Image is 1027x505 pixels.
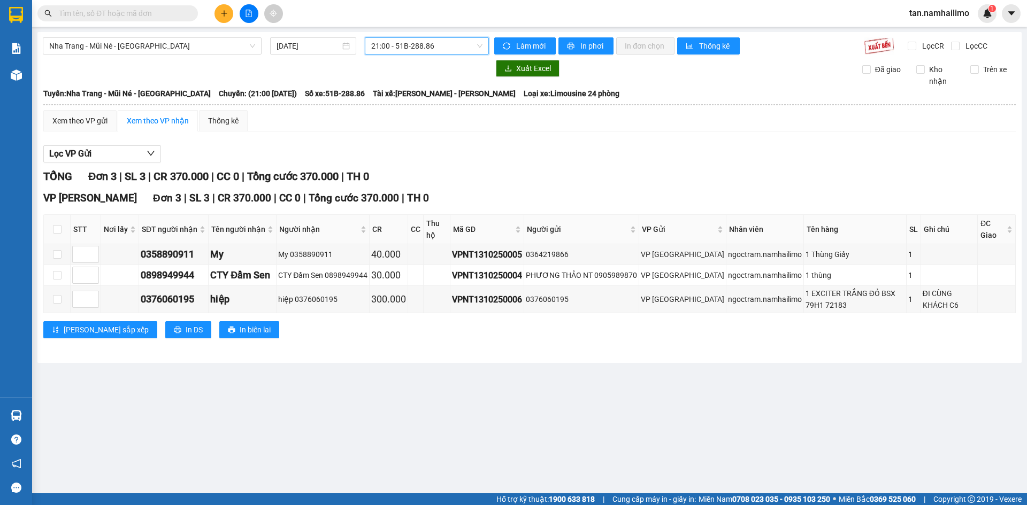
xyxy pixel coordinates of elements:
img: icon-new-feature [983,9,992,18]
img: 9k= [864,37,894,55]
span: Thống kê [699,40,731,52]
span: Lọc CC [961,40,989,52]
span: printer [228,326,235,335]
div: 0376060195 [526,293,637,305]
div: My 0358890911 [278,248,367,260]
div: ngoctram.namhailimo [728,269,802,281]
th: SL [907,215,921,244]
strong: 1900 633 818 [549,495,595,503]
div: VPNT1310250005 [452,248,522,261]
span: Miền Bắc [839,493,916,505]
span: printer [174,326,181,335]
img: logo-vxr [9,7,23,23]
div: 40.000 [371,247,406,262]
span: In phơi [580,40,605,52]
div: PHƯƠNG THẢO NT 0905989870 [526,269,637,281]
span: VP [PERSON_NAME] [43,192,137,204]
span: TỔNG [43,170,72,183]
span: 21:00 - 51B-288.86 [371,38,482,54]
span: | [212,192,215,204]
span: tan.namhailimo [901,6,978,20]
span: Hỗ trợ kỹ thuật: [496,493,595,505]
span: down [147,149,155,158]
span: Loại xe: Limousine 24 phòng [524,88,619,99]
span: Nha Trang - Mũi Né - Sài Gòn [49,38,255,54]
span: CC 0 [279,192,301,204]
div: VPNT1310250004 [452,269,522,282]
input: Tìm tên, số ĐT hoặc mã đơn [59,7,185,19]
span: printer [567,42,576,51]
button: caret-down [1002,4,1021,23]
td: 0376060195 [139,286,209,313]
button: syncLàm mới [494,37,556,55]
span: Lọc VP Gửi [49,147,91,160]
div: 1 thùng [806,269,905,281]
span: download [504,65,512,73]
span: Kho nhận [925,64,962,87]
button: printerIn DS [165,321,211,338]
button: In đơn chọn [616,37,675,55]
button: Lọc VP Gửi [43,145,161,162]
button: sort-ascending[PERSON_NAME] sắp xếp [43,321,157,338]
span: TH 0 [347,170,369,183]
span: Người gửi [527,223,628,235]
div: 1 [908,248,919,260]
span: Trên xe [979,64,1011,75]
span: CR 370.000 [154,170,209,183]
div: Xem theo VP nhận [127,115,189,127]
img: solution-icon [11,43,22,54]
span: Mã GD [453,223,513,235]
td: 0898949944 [139,265,209,286]
strong: 0708 023 035 - 0935 103 250 [732,495,830,503]
div: hiệp 0376060195 [278,293,367,305]
span: bar-chart [686,42,695,51]
b: Tuyến: Nha Trang - Mũi Né - [GEOGRAPHIC_DATA] [43,89,211,98]
span: Tài xế: [PERSON_NAME] - [PERSON_NAME] [373,88,516,99]
span: 1 [990,5,994,12]
span: SL 3 [189,192,210,204]
span: search [44,10,52,17]
span: Lọc CR [918,40,946,52]
span: sync [503,42,512,51]
div: hiệp [210,292,274,307]
button: file-add [240,4,258,23]
span: Miền Nam [699,493,830,505]
span: SĐT người nhận [142,223,197,235]
span: file-add [245,10,252,17]
div: VPNT1310250006 [452,293,522,306]
img: warehouse-icon [11,69,22,81]
div: VP [GEOGRAPHIC_DATA] [641,293,724,305]
span: | [119,170,122,183]
button: printerIn phơi [558,37,614,55]
span: aim [270,10,277,17]
span: plus [220,10,228,17]
div: ngoctram.namhailimo [728,248,802,260]
span: VP Gửi [642,223,715,235]
th: STT [71,215,101,244]
div: VP [GEOGRAPHIC_DATA] [641,269,724,281]
div: 30.000 [371,268,406,283]
span: Đơn 3 [88,170,117,183]
span: Xuất Excel [516,63,551,74]
span: Tên người nhận [211,223,265,235]
div: Thống kê [208,115,239,127]
span: [PERSON_NAME] sắp xếp [64,324,149,336]
td: VPNT1310250006 [450,286,524,313]
div: ĐI CÙNG KHÁCH C6 [923,288,976,311]
div: VP [GEOGRAPHIC_DATA] [641,248,724,260]
td: VP Nha Trang [639,286,726,313]
div: 300.000 [371,292,406,307]
button: printerIn biên lai [219,321,279,338]
div: 1 [908,293,919,305]
th: CR [370,215,408,244]
div: 1 [908,269,919,281]
th: CC [408,215,424,244]
img: warehouse-icon [11,410,22,421]
div: CTY Đầm Sen [210,268,274,283]
span: TH 0 [407,192,429,204]
button: downloadXuất Excel [496,60,560,77]
span: caret-down [1007,9,1016,18]
input: 13/10/2025 [277,40,340,52]
th: Nhân viên [726,215,804,244]
span: | [603,493,604,505]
